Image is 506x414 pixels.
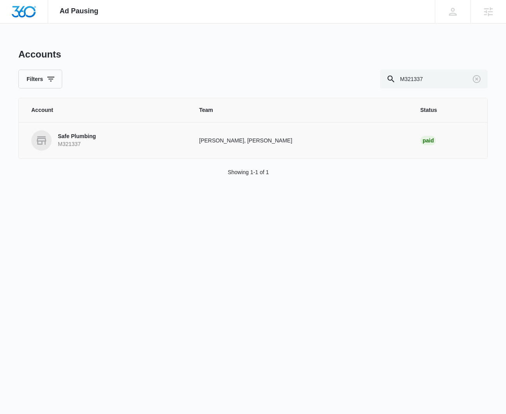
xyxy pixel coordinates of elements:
[380,70,488,88] input: Search By Account Number
[18,70,62,88] button: Filters
[420,136,436,145] div: Paid
[199,106,401,114] span: Team
[420,106,475,114] span: Status
[31,106,180,114] span: Account
[18,49,61,60] h1: Accounts
[199,137,401,145] p: [PERSON_NAME], [PERSON_NAME]
[470,73,483,85] button: Clear
[58,133,96,140] p: Safe Plumbing
[58,140,96,148] p: M321337
[60,7,99,15] span: Ad Pausing
[31,130,180,151] a: Safe PlumbingM321337
[228,168,269,176] p: Showing 1-1 of 1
